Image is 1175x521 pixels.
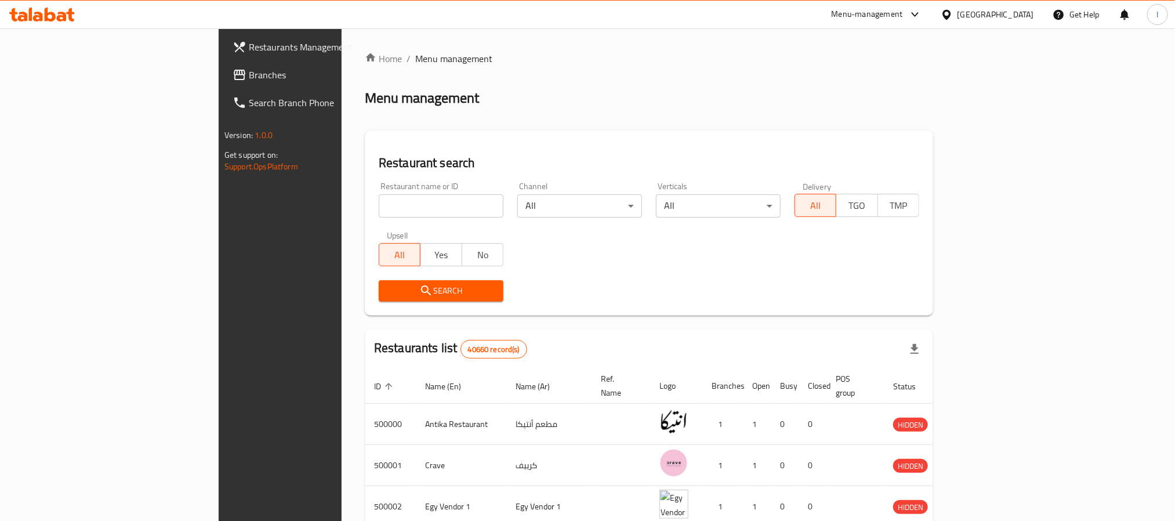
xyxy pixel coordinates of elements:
[379,280,503,302] button: Search
[223,89,415,117] a: Search Branch Phone
[702,445,743,486] td: 1
[379,243,420,266] button: All
[224,159,298,174] a: Support.OpsPlatform
[461,344,527,355] span: 40660 record(s)
[803,182,832,190] label: Delivery
[223,61,415,89] a: Branches
[743,445,771,486] td: 1
[249,96,405,110] span: Search Branch Phone
[420,243,462,266] button: Yes
[795,194,836,217] button: All
[901,335,929,363] div: Export file
[836,194,877,217] button: TGO
[877,194,919,217] button: TMP
[832,8,903,21] div: Menu-management
[517,194,642,218] div: All
[506,404,592,445] td: مطعم أنتيكا
[893,379,931,393] span: Status
[223,33,415,61] a: Restaurants Management
[659,448,688,477] img: Crave
[800,197,832,214] span: All
[425,379,476,393] span: Name (En)
[379,154,919,172] h2: Restaurant search
[893,501,928,514] span: HIDDEN
[425,247,457,263] span: Yes
[379,194,503,218] input: Search for restaurant name or ID..
[224,147,278,162] span: Get support on:
[467,247,499,263] span: No
[799,404,826,445] td: 0
[799,445,826,486] td: 0
[255,128,273,143] span: 1.0.0
[893,418,928,432] span: HIDDEN
[388,284,494,298] span: Search
[659,490,688,519] img: Egy Vendor 1
[365,52,933,66] nav: breadcrumb
[841,197,873,214] span: TGO
[387,231,408,240] label: Upsell
[506,445,592,486] td: كرييف
[460,340,527,359] div: Total records count
[771,445,799,486] td: 0
[249,40,405,54] span: Restaurants Management
[799,368,826,404] th: Closed
[374,339,527,359] h2: Restaurants list
[416,404,506,445] td: Antika Restaurant
[249,68,405,82] span: Branches
[958,8,1034,21] div: [GEOGRAPHIC_DATA]
[893,460,928,473] span: HIDDEN
[743,368,771,404] th: Open
[384,247,416,263] span: All
[702,404,743,445] td: 1
[224,128,253,143] span: Version:
[650,368,702,404] th: Logo
[836,372,870,400] span: POS group
[516,379,565,393] span: Name (Ar)
[1156,8,1158,21] span: I
[365,89,479,107] h2: Menu management
[771,368,799,404] th: Busy
[771,404,799,445] td: 0
[601,372,636,400] span: Ref. Name
[893,500,928,514] div: HIDDEN
[656,194,781,218] div: All
[883,197,915,214] span: TMP
[659,407,688,436] img: Antika Restaurant
[462,243,503,266] button: No
[415,52,492,66] span: Menu management
[702,368,743,404] th: Branches
[743,404,771,445] td: 1
[416,445,506,486] td: Crave
[374,379,396,393] span: ID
